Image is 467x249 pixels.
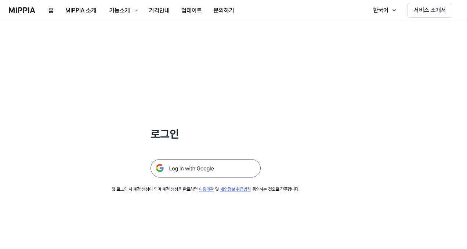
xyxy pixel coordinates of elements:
[102,3,143,18] button: 기능소개
[108,6,131,15] div: 기능소개
[59,3,102,18] button: MIPPIA 소개
[43,3,59,18] button: 홈
[9,7,35,13] img: logo
[372,6,390,15] div: 한국어
[366,3,402,18] button: 한국어
[151,159,261,177] img: 구글 로그인 버튼
[208,3,240,18] button: 문의하기
[199,187,214,192] a: 이용약관
[112,186,300,193] div: 첫 로그인 시 계정 생성이 되며 계정 생성을 완료하면 및 동의하는 것으로 간주합니다.
[143,3,175,18] button: 가격안내
[175,0,208,21] a: 업데이트
[220,187,251,192] a: 개인정보 취급방침
[408,3,452,18] button: 서비스 소개서
[175,3,208,18] button: 업데이트
[151,126,261,142] h1: 로그인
